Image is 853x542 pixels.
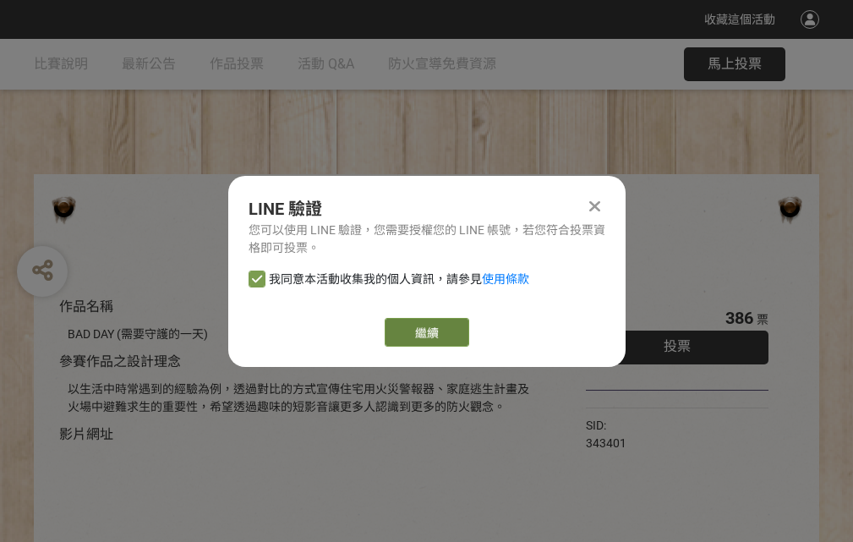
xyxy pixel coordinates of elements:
div: 以生活中時常遇到的經驗為例，透過對比的方式宣傳住宅用火災警報器、家庭逃生計畫及火場中避難求生的重要性，希望透過趣味的短影音讓更多人認識到更多的防火觀念。 [68,380,535,416]
a: 使用條款 [482,272,529,286]
span: 活動 Q&A [298,56,354,72]
span: SID: 343401 [586,419,626,450]
span: 馬上投票 [708,56,762,72]
span: 最新公告 [122,56,176,72]
span: 作品投票 [210,56,264,72]
iframe: Facebook Share [631,417,715,434]
a: 作品投票 [210,39,264,90]
span: 票 [757,313,768,326]
a: 最新公告 [122,39,176,90]
span: 比賽說明 [34,56,88,72]
span: 防火宣導免費資源 [388,56,496,72]
div: 您可以使用 LINE 驗證，您需要授權您的 LINE 帳號，若您符合投票資格即可投票。 [249,222,605,257]
span: 386 [725,308,753,328]
div: LINE 驗證 [249,196,605,222]
span: 收藏這個活動 [704,13,775,26]
span: 影片網址 [59,426,113,442]
button: 馬上投票 [684,47,785,81]
span: 我同意本活動收集我的個人資訊，請參見 [269,271,529,288]
div: BAD DAY (需要守護的一天) [68,326,535,343]
a: 比賽說明 [34,39,88,90]
span: 參賽作品之設計理念 [59,353,181,370]
span: 投票 [664,338,691,354]
a: 繼續 [385,318,469,347]
a: 防火宣導免費資源 [388,39,496,90]
span: 作品名稱 [59,298,113,315]
a: 活動 Q&A [298,39,354,90]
